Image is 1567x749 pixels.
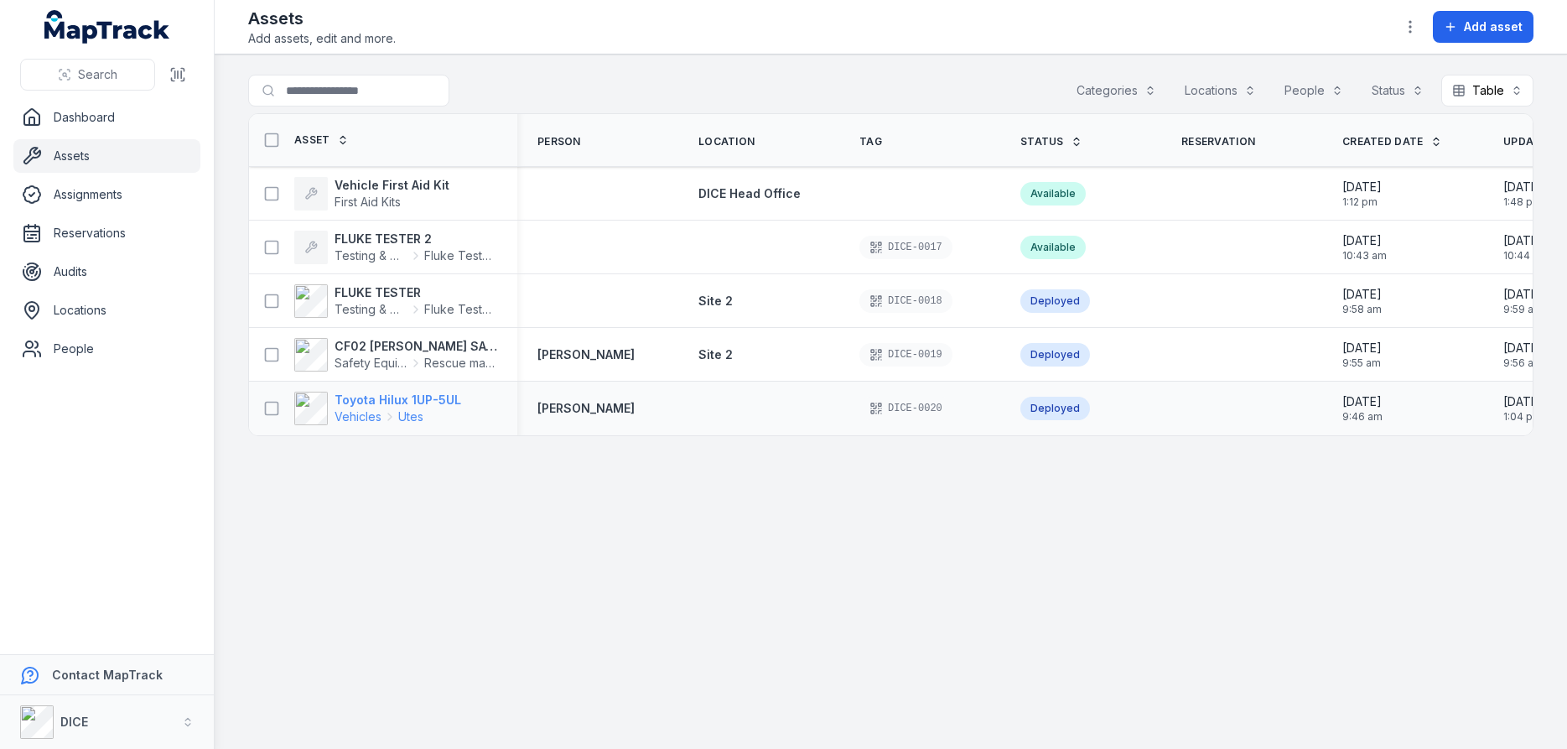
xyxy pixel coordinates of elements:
div: Deployed [1020,397,1090,420]
span: 10:44 am [1503,249,1548,263]
time: 09/09/2025, 9:55:10 am [1342,340,1382,370]
time: 09/09/2025, 9:58:36 am [1342,286,1382,316]
strong: Toyota Hilux 1UP-5UL [335,392,461,408]
span: DICE Head Office [698,186,801,200]
a: [PERSON_NAME] [537,346,635,363]
span: 10:43 am [1342,249,1387,263]
div: DICE-0019 [859,343,952,367]
span: First Aid Kits [335,195,401,209]
a: Asset [294,133,349,147]
span: [DATE] [1342,340,1382,356]
span: [DATE] [1503,286,1543,303]
span: Status [1020,135,1064,148]
a: Site 2 [698,346,733,363]
span: Testing & Measuring Equipment [335,247,407,264]
span: Site 2 [698,294,733,308]
a: [PERSON_NAME] [537,400,635,417]
time: 09/09/2025, 9:46:36 am [1342,393,1383,424]
span: Vehicles [335,408,381,425]
strong: CF02 [PERSON_NAME] SAVER RESCUE [PERSON_NAME] [335,338,497,355]
div: Deployed [1020,343,1090,367]
div: Available [1020,182,1086,205]
span: [DATE] [1503,179,1543,195]
span: 1:12 pm [1342,195,1382,209]
span: [DATE] [1342,393,1383,410]
span: 9:58 am [1342,303,1382,316]
a: Status [1020,135,1082,148]
time: 09/09/2025, 9:59:41 am [1503,286,1543,316]
span: [DATE] [1342,179,1382,195]
time: 09/09/2025, 10:44:17 am [1503,232,1548,263]
a: Site 2 [698,293,733,309]
button: Locations [1174,75,1267,107]
span: Location [698,135,755,148]
a: Dashboard [13,101,200,134]
button: Status [1361,75,1435,107]
span: [DATE] [1342,232,1387,249]
span: 9:59 am [1503,303,1543,316]
span: [DATE] [1503,340,1543,356]
strong: Contact MapTrack [52,668,163,682]
div: Available [1020,236,1086,259]
span: [DATE] [1342,286,1382,303]
time: 09/09/2025, 10:43:47 am [1342,232,1387,263]
time: 09/09/2025, 1:12:23 pm [1342,179,1382,209]
span: [DATE] [1503,393,1543,410]
div: DICE-0017 [859,236,952,259]
span: Add assets, edit and more. [248,30,396,47]
span: Search [78,66,117,83]
span: 9:55 am [1342,356,1382,370]
button: People [1274,75,1354,107]
a: Assignments [13,178,200,211]
strong: FLUKE TESTER [335,284,497,301]
strong: FLUKE TESTER 2 [335,231,497,247]
span: 1:48 pm [1503,195,1543,209]
span: 9:56 am [1503,356,1543,370]
span: Site 2 [698,347,733,361]
button: Add asset [1433,11,1533,43]
button: Table [1441,75,1533,107]
time: 09/09/2025, 9:56:09 am [1503,340,1543,370]
div: DICE-0020 [859,397,952,420]
a: Vehicle First Aid KitFirst Aid Kits [294,177,449,211]
span: Fluke Testers [424,301,497,318]
strong: DICE [60,715,88,729]
span: Tag [859,135,882,148]
a: FLUKE TESTER 2Testing & Measuring EquipmentFluke Testers [294,231,497,264]
div: DICE-0018 [859,289,952,313]
span: Utes [398,408,423,425]
a: DICE Head Office [698,185,801,202]
span: Safety Equipment [335,355,407,372]
button: Categories [1066,75,1167,107]
a: CF02 [PERSON_NAME] SAVER RESCUE [PERSON_NAME]Safety EquipmentRescue masks [294,338,497,372]
div: Deployed [1020,289,1090,313]
span: Fluke Testers [424,247,497,264]
span: Asset [294,133,330,147]
span: Rescue masks [424,355,497,372]
span: [DATE] [1503,232,1548,249]
a: Locations [13,294,200,327]
span: 1:04 pm [1503,410,1543,424]
a: FLUKE TESTERTesting & Measuring EquipmentFluke Testers [294,284,497,318]
button: Search [20,59,155,91]
a: Assets [13,139,200,173]
a: People [13,332,200,366]
span: 9:46 am [1342,410,1383,424]
span: Testing & Measuring Equipment [335,301,407,318]
a: MapTrack [44,10,170,44]
span: Person [537,135,581,148]
a: Toyota Hilux 1UP-5ULVehiclesUtes [294,392,461,425]
a: Reservations [13,216,200,250]
time: 09/09/2025, 1:04:17 pm [1503,393,1543,424]
span: Reservation [1181,135,1255,148]
span: Created Date [1342,135,1424,148]
span: Add asset [1464,18,1523,35]
h2: Assets [248,7,396,30]
a: Created Date [1342,135,1442,148]
strong: Vehicle First Aid Kit [335,177,449,194]
time: 09/09/2025, 1:48:01 pm [1503,179,1543,209]
a: Audits [13,255,200,289]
